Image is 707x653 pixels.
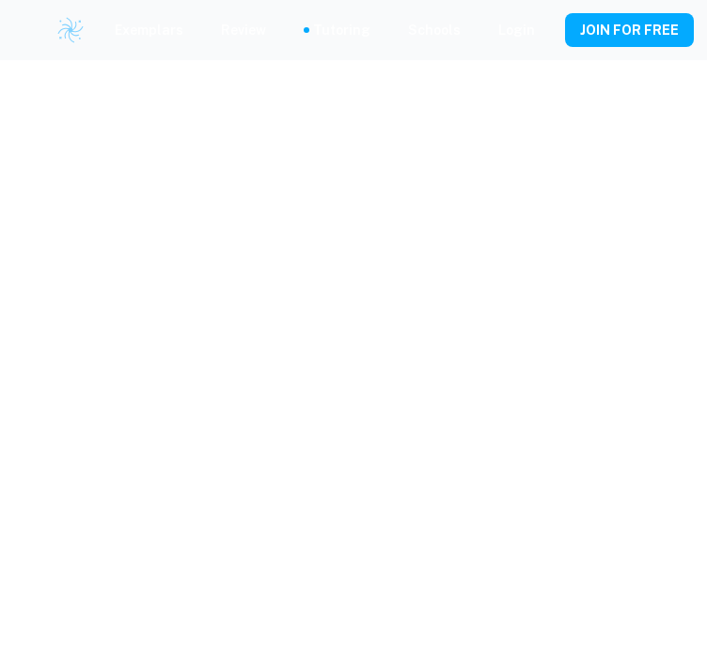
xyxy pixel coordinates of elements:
button: JOIN FOR FREE [565,13,694,47]
a: Clastify logo [45,16,85,44]
a: Schools [408,20,461,40]
a: Login [498,20,535,40]
a: Tutoring [313,20,370,40]
p: Exemplars [115,20,183,40]
img: Clastify logo [56,16,85,44]
p: Review [221,20,266,40]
